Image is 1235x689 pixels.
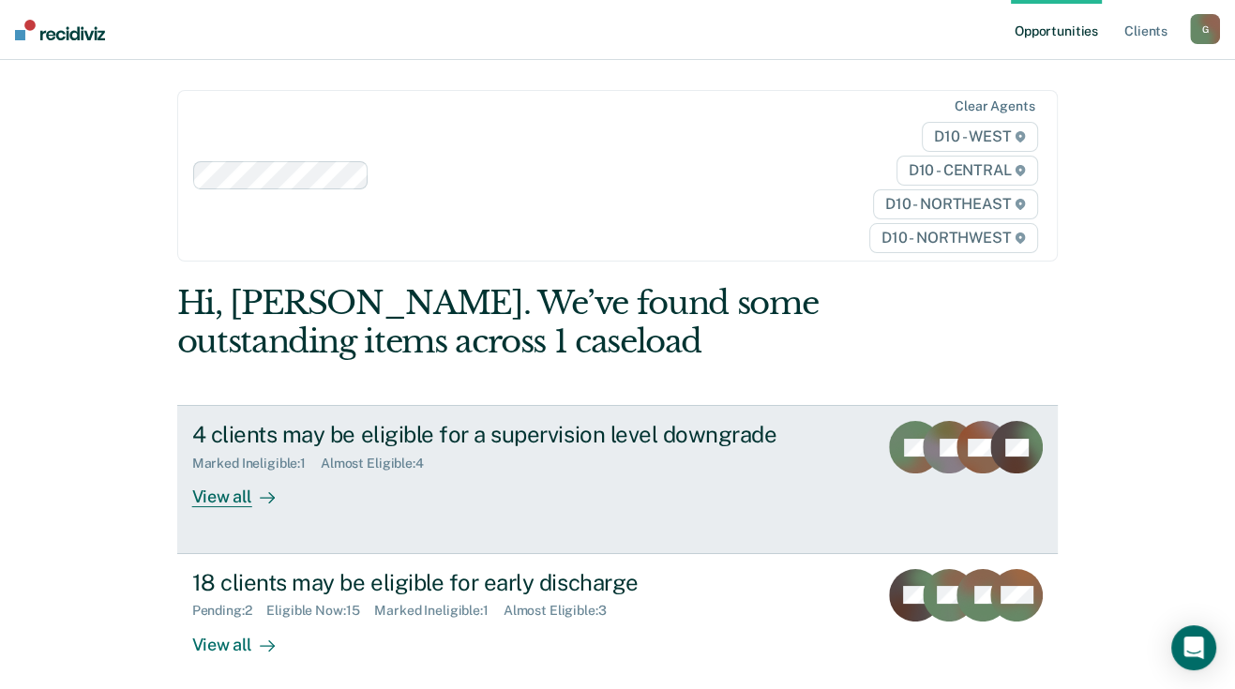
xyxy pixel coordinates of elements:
[896,156,1039,186] span: D10 - CENTRAL
[1171,625,1216,670] div: Open Intercom Messenger
[922,122,1038,152] span: D10 - WEST
[177,405,1059,553] a: 4 clients may be eligible for a supervision level downgradeMarked Ineligible:1Almost Eligible:4Vi...
[504,603,622,619] div: Almost Eligible : 3
[266,603,374,619] div: Eligible Now : 15
[192,619,297,655] div: View all
[192,603,267,619] div: Pending : 2
[192,569,851,596] div: 18 clients may be eligible for early discharge
[321,456,439,472] div: Almost Eligible : 4
[1190,14,1220,44] button: G
[869,223,1038,253] span: D10 - NORTHWEST
[192,472,297,508] div: View all
[15,20,105,40] img: Recidiviz
[192,456,321,472] div: Marked Ineligible : 1
[955,98,1034,114] div: Clear agents
[192,421,851,448] div: 4 clients may be eligible for a supervision level downgrade
[374,603,503,619] div: Marked Ineligible : 1
[177,284,882,361] div: Hi, [PERSON_NAME]. We’ve found some outstanding items across 1 caseload
[873,189,1038,219] span: D10 - NORTHEAST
